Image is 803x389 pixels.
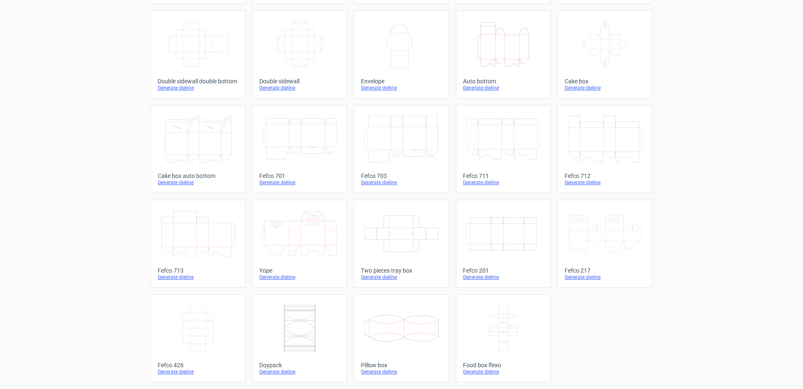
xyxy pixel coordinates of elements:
[456,294,551,382] a: Food box flexoGenerate dieline
[361,173,442,179] div: Fefco 703
[354,10,449,98] a: EnvelopeGenerate dieline
[456,105,551,193] a: Fefco 711Generate dieline
[565,78,645,85] div: Cake box
[463,78,544,85] div: Auto bottom
[463,274,544,281] div: Generate dieline
[361,78,442,85] div: Envelope
[151,105,246,193] a: Cake box auto bottomGenerate dieline
[259,85,340,91] div: Generate dieline
[557,200,652,288] a: Fefco 217Generate dieline
[565,179,645,186] div: Generate dieline
[463,362,544,368] div: Food box flexo
[565,85,645,91] div: Generate dieline
[463,267,544,274] div: Fefco 201
[456,10,551,98] a: Auto bottomGenerate dieline
[158,274,238,281] div: Generate dieline
[151,200,246,288] a: Fefco 713Generate dieline
[158,267,238,274] div: Fefco 713
[565,173,645,179] div: Fefco 712
[252,294,347,382] a: DoypackGenerate dieline
[463,179,544,186] div: Generate dieline
[158,362,238,368] div: Fefco 426
[259,267,340,274] div: Yope
[259,78,340,85] div: Double sidewall
[252,105,347,193] a: Fefco 701Generate dieline
[456,200,551,288] a: Fefco 201Generate dieline
[557,105,652,193] a: Fefco 712Generate dieline
[252,200,347,288] a: YopeGenerate dieline
[354,200,449,288] a: Two pieces tray boxGenerate dieline
[463,173,544,179] div: Fefco 711
[463,368,544,375] div: Generate dieline
[158,179,238,186] div: Generate dieline
[361,179,442,186] div: Generate dieline
[354,294,449,382] a: Pillow boxGenerate dieline
[259,362,340,368] div: Doypack
[361,267,442,274] div: Two pieces tray box
[259,368,340,375] div: Generate dieline
[361,274,442,281] div: Generate dieline
[361,362,442,368] div: Pillow box
[158,173,238,179] div: Cake box auto bottom
[252,10,347,98] a: Double sidewallGenerate dieline
[565,274,645,281] div: Generate dieline
[259,274,340,281] div: Generate dieline
[463,85,544,91] div: Generate dieline
[151,10,246,98] a: Double sidewall double bottomGenerate dieline
[354,105,449,193] a: Fefco 703Generate dieline
[565,267,645,274] div: Fefco 217
[151,294,246,382] a: Fefco 426Generate dieline
[361,85,442,91] div: Generate dieline
[158,368,238,375] div: Generate dieline
[361,368,442,375] div: Generate dieline
[259,179,340,186] div: Generate dieline
[259,173,340,179] div: Fefco 701
[557,10,652,98] a: Cake boxGenerate dieline
[158,78,238,85] div: Double sidewall double bottom
[158,85,238,91] div: Generate dieline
